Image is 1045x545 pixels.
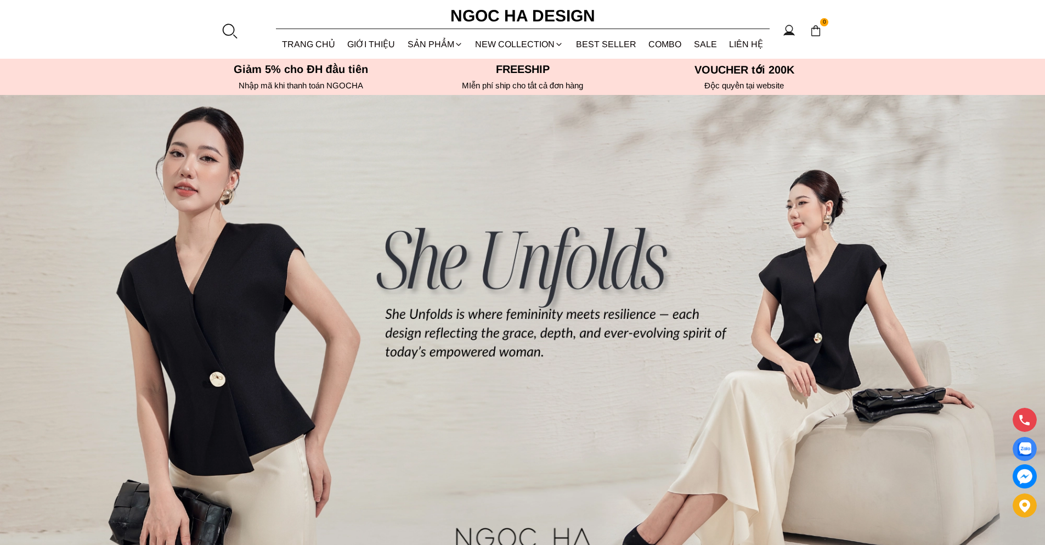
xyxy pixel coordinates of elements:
a: Display image [1013,437,1037,461]
div: SẢN PHẨM [402,30,470,59]
a: NEW COLLECTION [469,30,570,59]
a: SALE [688,30,724,59]
font: Freeship [496,63,550,75]
a: TRANG CHỦ [276,30,342,59]
a: LIÊN HỆ [723,30,770,59]
a: Combo [642,30,688,59]
a: GIỚI THIỆU [341,30,402,59]
font: Nhập mã khi thanh toán NGOCHA [239,81,363,90]
h6: Độc quyền tại website [637,81,852,91]
a: Ngoc Ha Design [440,3,605,29]
font: Giảm 5% cho ĐH đầu tiên [234,63,368,75]
a: BEST SELLER [570,30,643,59]
span: 0 [820,18,829,27]
img: Display image [1018,442,1031,456]
img: img-CART-ICON-ksit0nf1 [810,25,822,37]
a: messenger [1013,464,1037,488]
h6: MIễn phí ship cho tất cả đơn hàng [415,81,630,91]
h5: VOUCHER tới 200K [637,63,852,76]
